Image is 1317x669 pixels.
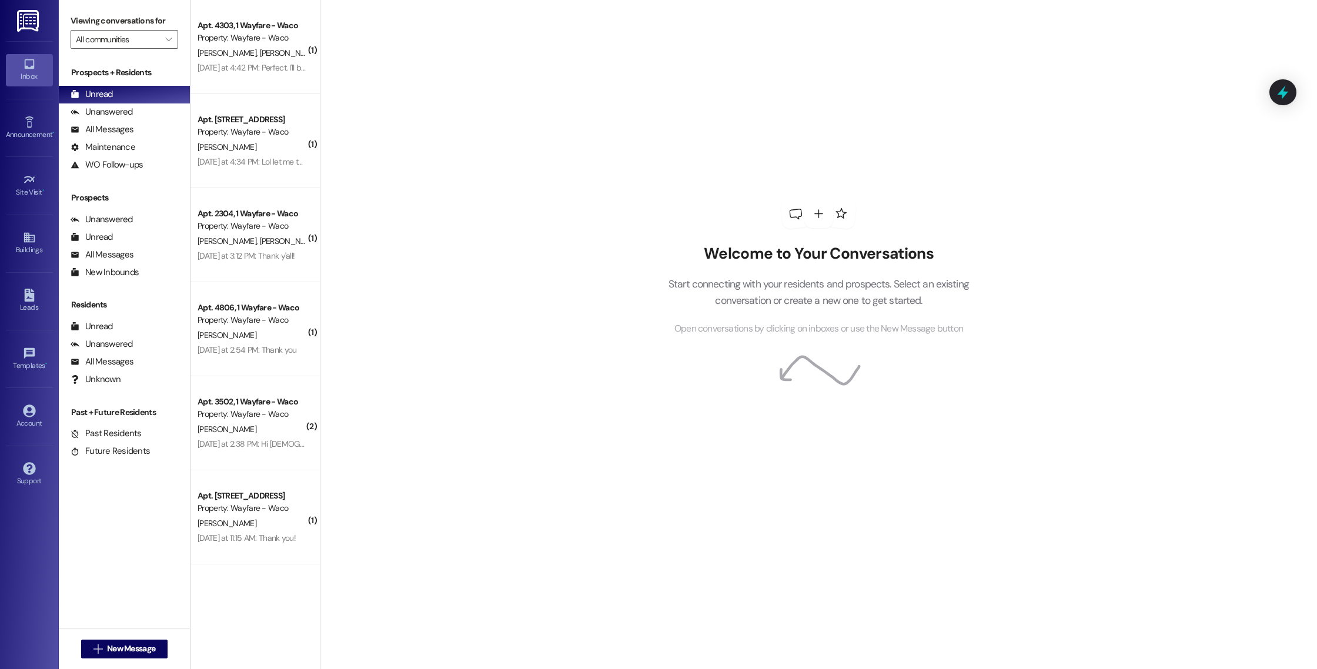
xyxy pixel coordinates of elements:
div: New Inbounds [71,266,139,279]
div: Future Residents [71,445,150,457]
div: Past Residents [71,427,142,440]
a: Leads [6,285,53,317]
div: Property: Wayfare - Waco [198,126,306,138]
h2: Welcome to Your Conversations [650,245,987,263]
div: Apt. [STREET_ADDRESS] [198,490,306,502]
div: Property: Wayfare - Waco [198,408,306,420]
a: Inbox [6,54,53,86]
div: Prospects + Residents [59,66,190,79]
span: [PERSON_NAME] [198,236,260,246]
a: Site Visit • [6,170,53,202]
div: [DATE] at 2:38 PM: Hi [DEMOGRAPHIC_DATA] , just seeing if we've gotten any answers ? Thank you [198,439,530,449]
i:  [165,35,172,44]
label: Viewing conversations for [71,12,178,30]
p: Start connecting with your residents and prospects. Select an existing conversation or create a n... [650,276,987,309]
div: Unread [71,320,113,333]
div: Past + Future Residents [59,406,190,419]
i:  [93,644,102,654]
div: Unanswered [71,106,133,118]
div: Apt. 3902, 1 Wayfare - Waco [198,584,306,596]
span: • [52,129,54,137]
span: Open conversations by clicking on inboxes or use the New Message button [674,322,963,336]
div: Unread [71,88,113,101]
div: [DATE] at 2:54 PM: Thank you [198,344,296,355]
a: Templates • [6,343,53,375]
div: WO Follow-ups [71,159,143,171]
span: [PERSON_NAME] [198,48,260,58]
span: [PERSON_NAME] [259,236,318,246]
div: Apt. 2304, 1 Wayfare - Waco [198,208,306,220]
div: Property: Wayfare - Waco [198,220,306,232]
div: Unknown [71,373,121,386]
div: Apt. [STREET_ADDRESS] [198,113,306,126]
div: All Messages [71,249,133,261]
div: [DATE] at 4:34 PM: Lol let me tell them [198,156,325,167]
div: Unanswered [71,213,133,226]
div: Unread [71,231,113,243]
div: [DATE] at 4:42 PM: Perfect. I'll be by in about 5 min. Thanks. [198,62,396,73]
a: Support [6,459,53,490]
span: [PERSON_NAME] [259,48,318,58]
div: Maintenance [71,141,135,153]
div: Apt. 4806, 1 Wayfare - Waco [198,302,306,314]
span: [PERSON_NAME] [198,424,256,434]
span: [PERSON_NAME] [198,142,256,152]
div: Residents [59,299,190,311]
div: Prospects [59,192,190,204]
img: ResiDesk Logo [17,10,41,32]
span: New Message [107,643,155,655]
div: Property: Wayfare - Waco [198,32,306,44]
span: • [42,186,44,195]
a: Account [6,401,53,433]
div: Apt. 3502, 1 Wayfare - Waco [198,396,306,408]
div: Apt. 4303, 1 Wayfare - Waco [198,19,306,32]
div: [DATE] at 3:12 PM: Thank y'all! [198,250,295,261]
span: [PERSON_NAME] [198,518,256,528]
a: Buildings [6,228,53,259]
input: All communities [76,30,159,49]
div: Property: Wayfare - Waco [198,502,306,514]
div: All Messages [71,356,133,368]
button: New Message [81,640,168,658]
span: [PERSON_NAME] [198,330,256,340]
div: Unanswered [71,338,133,350]
div: All Messages [71,123,133,136]
div: Property: Wayfare - Waco [198,314,306,326]
span: • [45,360,47,368]
div: [DATE] at 11:15 AM: Thank you! [198,533,296,543]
